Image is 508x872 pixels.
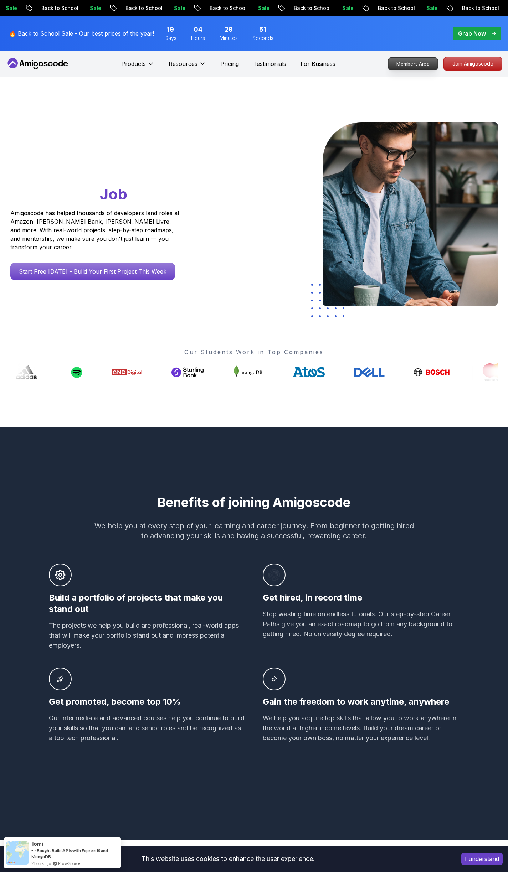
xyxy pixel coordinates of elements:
a: Pricing [220,59,239,68]
p: Back to School [34,5,82,12]
span: Seconds [252,35,273,42]
p: Sale [251,5,273,12]
p: Back to School [118,5,166,12]
a: Start Free [DATE] - Build Your First Project This Week [10,263,175,280]
span: Days [165,35,176,42]
p: Sale [335,5,358,12]
h2: Benefits of joining Amigoscode [5,495,504,509]
span: -> [31,847,36,853]
span: 51 Seconds [259,25,266,35]
p: Products [121,59,146,68]
span: Minutes [220,35,238,42]
span: 2 hours ago [31,860,51,866]
a: Bought Build APIs with ExpressJS and MongoDB [31,848,108,859]
p: The projects we help you build are professional, real-world apps that will make your portfolio st... [49,621,246,650]
span: 29 Minutes [225,25,233,35]
p: Sale [419,5,442,12]
p: Back to School [370,5,419,12]
p: Members Area [389,58,438,70]
p: Back to School [455,5,503,12]
h3: Build a portfolio of projects that make you stand out [49,592,246,615]
p: We help you at every step of your learning and career journey. From beginner to getting hired to ... [94,521,414,541]
span: 4 Hours [194,25,202,35]
p: Amigoscode has helped thousands of developers land roles at Amazon, [PERSON_NAME] Bank, [PERSON_N... [10,209,181,251]
p: Grab Now [458,29,486,38]
span: Job [100,185,127,203]
div: This website uses cookies to enhance the user experience. [5,851,451,867]
span: Hours [191,35,205,42]
img: provesource social proof notification image [6,841,29,865]
p: Our Students Work in Top Companies [10,348,498,356]
p: Our intermediate and advanced courses help you continue to build your skills so that you can land... [49,713,246,743]
p: We help you acquire top skills that allow you to work anywhere in the world at higher income leve... [263,713,460,743]
h3: Get hired, in record time [263,592,460,603]
p: Sale [166,5,189,12]
p: Sale [82,5,105,12]
a: Members Area [388,57,438,70]
h3: Get promoted, become top 10% [49,696,246,707]
p: Stop wasting time on endless tutorials. Our step-by-step Career Paths give you an exact roadmap t... [263,609,460,639]
span: Tomi [31,841,43,847]
h1: Go From Learning to Hired: Master Java, Spring Boot & Cloud Skills That Get You the [10,122,207,204]
a: Testimonials [253,59,286,68]
a: ProveSource [58,860,80,866]
button: Resources [169,59,206,74]
p: Join Amigoscode [444,57,502,70]
button: Products [121,59,154,74]
h3: Gain the freedom to work anytime, anywhere [263,696,460,707]
button: Accept cookies [461,853,503,865]
p: Back to School [202,5,251,12]
p: Resources [169,59,197,68]
a: Join Amigoscode [443,57,502,71]
a: For Business [301,59,335,68]
img: hero [323,122,498,306]
span: 19 Days [167,25,174,35]
p: 🔥 Back to School Sale - Our best prices of the year! [9,29,154,38]
p: Back to School [286,5,335,12]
